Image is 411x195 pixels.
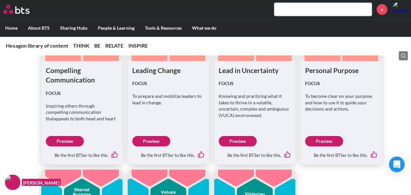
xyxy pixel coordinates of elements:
[22,179,61,186] figcaption: [PERSON_NAME]
[219,136,257,146] a: Preview
[23,20,55,37] label: About BTS
[93,20,140,37] label: People & Learning
[128,42,148,49] a: INSPIRE
[305,81,320,86] strong: FOCUS
[132,93,204,106] p: To prepare and mobilize leaders to lead in change.
[389,157,405,172] div: Open Intercom Messenger
[132,146,204,160] div: Be the first BTSer to like this.
[46,66,118,85] h1: Compelling Communication
[6,42,68,49] a: Hexagon library of content
[219,66,291,75] h1: Lead in Uncertainty
[305,136,343,146] a: Preview
[132,66,204,75] h1: Leading Change
[392,2,408,17] img: Madeline Bowman
[105,42,123,49] a: RELATE
[132,81,147,86] strong: FOCUS
[305,66,377,75] h1: Personal Purpose
[46,136,84,146] a: Preview
[187,20,222,37] label: What we do
[3,5,30,14] img: BTS Logo
[5,174,20,190] img: F
[46,90,61,96] strong: FOCUS
[219,81,234,86] strong: FOCUS
[73,42,89,49] a: THINK
[305,146,377,160] div: Be the first BTSer to like this.
[305,93,377,112] p: To become clear on your purpose and how to use it to guide your decisions and actions.
[55,20,93,37] label: Sharing Hubs
[3,5,42,14] a: Go home
[377,4,387,15] a: +
[392,2,408,17] a: Profile
[219,146,291,160] div: Be the first BTSer to like this.
[219,93,291,118] p: Knowing and practicing what it takes to thrive in a volatile, uncertain, complex and ambiguous (V...
[46,103,118,122] p: Inspiring others through compelling communication thatappeals to both head and heart
[46,146,118,160] div: Be the first BTSer to like this.
[132,136,170,146] a: Preview
[94,42,100,49] a: BE
[140,20,187,37] label: Tools & Resources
